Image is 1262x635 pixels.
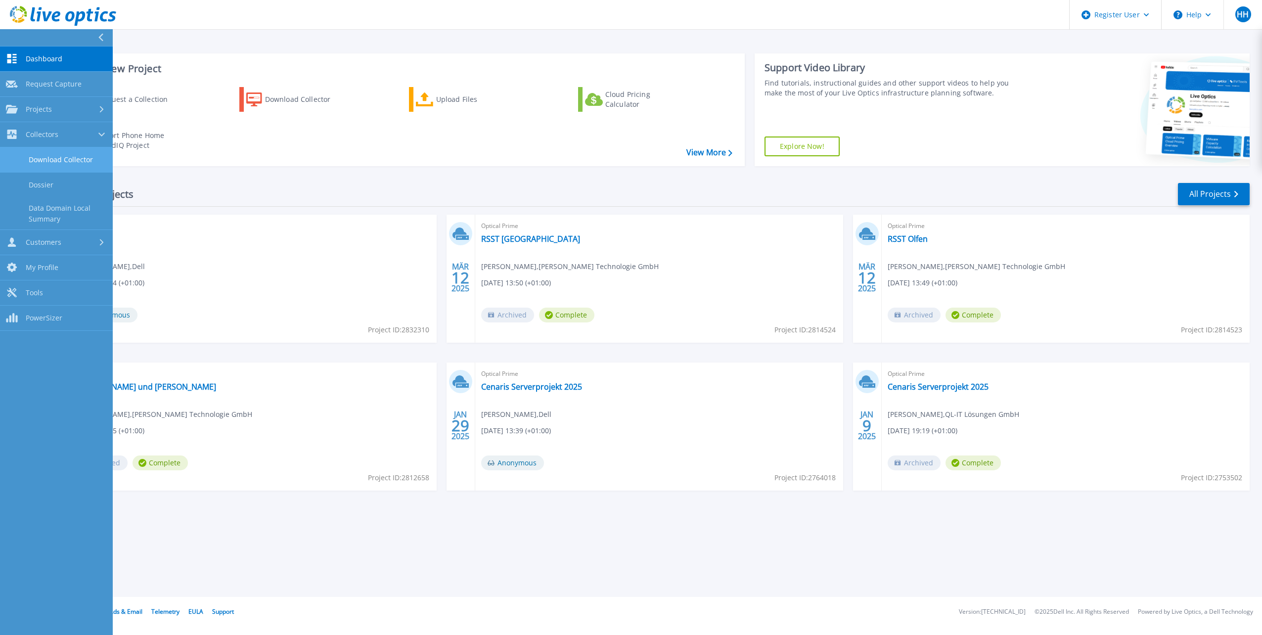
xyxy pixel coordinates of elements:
span: Optical Prime [888,221,1244,231]
span: Project ID: 2832310 [368,324,429,335]
span: [DATE] 13:50 (+01:00) [481,277,551,288]
span: [PERSON_NAME] , [PERSON_NAME] Technologie GmbH [481,261,659,272]
span: Archived [888,308,941,322]
span: Optical Prime [888,368,1244,379]
span: Archived [888,455,941,470]
span: Project ID: 2753502 [1181,472,1242,483]
a: Request a Collection [70,87,180,112]
div: MÄR 2025 [857,260,876,296]
a: Download Collector [239,87,350,112]
span: Request Capture [26,80,82,89]
span: Project ID: 2812658 [368,472,429,483]
span: [PERSON_NAME] , Dell [481,409,551,420]
span: Project ID: 2764018 [774,472,836,483]
div: Request a Collection [98,90,178,109]
a: Cloud Pricing Calculator [578,87,688,112]
a: All Projects [1178,183,1250,205]
a: EULA [188,607,203,616]
span: PowerSizer [26,314,62,322]
span: 29 [451,421,469,430]
div: Upload Files [436,90,515,109]
span: Optical Prime [75,368,431,379]
span: [PERSON_NAME] , QL-IT Lösungen GmbH [888,409,1019,420]
a: Upload Files [409,87,519,112]
div: JAN 2025 [451,408,470,444]
div: Import Phone Home CloudIQ Project [97,131,174,150]
span: Anonymous [481,455,544,470]
span: 12 [451,273,469,282]
div: JAN 2025 [857,408,876,444]
span: Dashboard [26,54,62,63]
a: Explore Now! [765,136,840,156]
a: Support [212,607,234,616]
span: HH [1237,10,1249,18]
span: Complete [946,455,1001,470]
span: [PERSON_NAME] , [PERSON_NAME] Technologie GmbH [75,409,252,420]
span: [DATE] 19:19 (+01:00) [888,425,957,436]
li: © 2025 Dell Inc. All Rights Reserved [1035,609,1129,615]
span: Tools [26,288,43,297]
span: Projects [26,105,52,114]
div: Find tutorials, instructional guides and other support videos to help you make the most of your L... [765,78,1020,98]
a: Cenaris Serverprojekt 2025 [888,382,989,392]
a: [PERSON_NAME] und [PERSON_NAME] [75,382,216,392]
span: Optical Prime [481,368,837,379]
span: My Profile [26,263,58,272]
span: [DATE] 13:39 (+01:00) [481,425,551,436]
a: RSST Olfen [888,234,928,244]
span: 9 [862,421,871,430]
span: Customers [26,238,61,247]
span: [DATE] 13:49 (+01:00) [888,277,957,288]
span: Optical Prime [481,221,837,231]
span: Complete [539,308,594,322]
a: Ads & Email [109,607,142,616]
li: Powered by Live Optics, a Dell Technology [1138,609,1253,615]
div: Cloud Pricing Calculator [605,90,684,109]
span: Optical Prime [75,221,431,231]
h3: Start a New Project [70,63,732,74]
span: Complete [133,455,188,470]
span: Complete [946,308,1001,322]
span: Project ID: 2814524 [774,324,836,335]
a: Telemetry [151,607,180,616]
a: Cenaris Serverprojekt 2025 [481,382,582,392]
a: RSST [GEOGRAPHIC_DATA] [481,234,580,244]
div: MÄR 2025 [451,260,470,296]
span: 12 [858,273,876,282]
span: Collectors [26,130,58,139]
span: Project ID: 2814523 [1181,324,1242,335]
li: Version: [TECHNICAL_ID] [959,609,1026,615]
div: Support Video Library [765,61,1020,74]
a: View More [686,148,732,157]
div: Download Collector [265,90,344,109]
span: Archived [481,308,534,322]
span: [PERSON_NAME] , [PERSON_NAME] Technologie GmbH [888,261,1065,272]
